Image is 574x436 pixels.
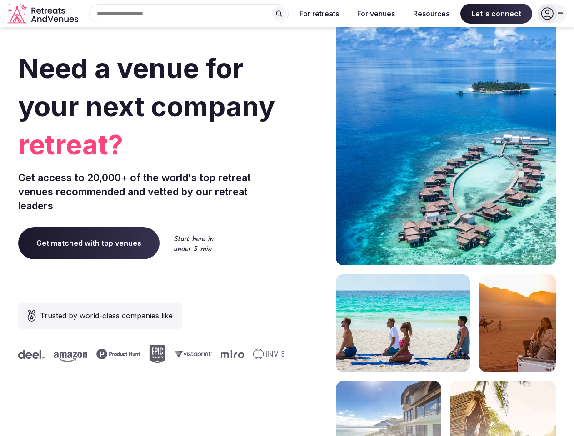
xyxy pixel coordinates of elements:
p: Get access to 20,000+ of the world's top retreat venues recommended and vetted by our retreat lea... [18,171,284,213]
button: Resources [406,4,457,24]
span: Trusted by world-class companies like [40,310,173,321]
a: Visit the homepage [7,4,80,24]
button: For venues [350,4,402,24]
a: Get matched with top venues [18,227,160,259]
svg: Vistaprint company logo [172,350,209,358]
button: For retreats [292,4,346,24]
svg: Invisible company logo [250,349,300,360]
img: woman sitting in back of truck with camels [479,274,556,372]
span: Let's connect [460,4,532,24]
svg: Deel company logo [15,350,42,359]
svg: Retreats and Venues company logo [7,4,80,24]
span: retreat? [18,125,284,163]
img: Start here in under 5 min [174,235,214,251]
svg: Epic Games company logo [146,345,163,363]
svg: Miro company logo [218,350,241,358]
span: Need a venue for your next company [18,52,275,123]
img: yoga on tropical beach [336,274,470,372]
